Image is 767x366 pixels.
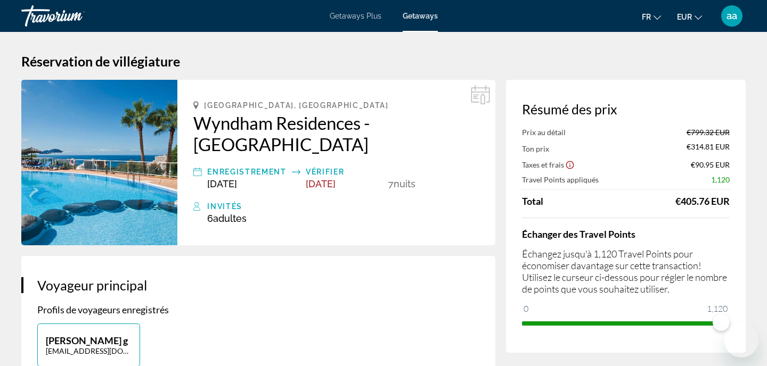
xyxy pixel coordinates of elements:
span: [DATE] [207,178,237,189]
button: Show Taxes and Fees disclaimer [565,160,575,169]
h3: Résumé des prix [522,101,730,117]
span: Prix au détail [522,128,566,137]
p: [PERSON_NAME] g [46,335,132,346]
div: Invités [207,200,479,213]
span: Adultes [213,213,247,224]
a: Wyndham Residences - [GEOGRAPHIC_DATA] [193,112,479,155]
a: Travorium [21,2,128,30]
span: Total [522,195,543,207]
span: €90.95 EUR [691,160,730,169]
span: [DATE] [306,178,336,189]
iframe: Bouton de lancement de la fenêtre de messagerie [724,323,758,357]
span: Travel Points appliqués [522,175,599,184]
span: [GEOGRAPHIC_DATA], [GEOGRAPHIC_DATA] [204,101,388,110]
div: €405.76 EUR [675,195,730,207]
span: Ton prix [522,144,549,153]
span: Taxes et frais [522,160,564,169]
a: Getaways [403,12,438,20]
span: 7 [388,178,394,189]
span: 1,120 [711,175,730,184]
span: EUR [677,13,692,21]
a: Getaways Plus [330,12,381,20]
h1: Réservation de villégiature [21,53,746,69]
span: aa [727,11,737,21]
button: User Menu [718,5,746,27]
ngx-slider: ngx-slider [522,321,730,323]
span: 6 [207,213,247,224]
span: €799.32 EUR [687,128,730,137]
button: Show Taxes and Fees breakdown [522,159,575,170]
span: 0 [522,302,530,315]
p: Profils de voyageurs enregistrés [37,304,479,315]
span: 1,120 [705,302,729,315]
span: nuits [394,178,415,189]
img: Wyndham Residences - Monterey [21,80,177,245]
h3: Voyageur principal [37,277,479,293]
div: Enregistrement [207,165,287,178]
button: Change currency [677,9,702,24]
span: €314.81 EUR [687,142,730,154]
span: fr [642,13,651,21]
button: Change language [642,9,661,24]
h4: Échanger des Travel Points [522,228,730,240]
p: Échangez jusqu'à 1,120 Travel Points pour économiser davantage sur cette transaction! Utilisez le... [522,248,730,295]
span: ngx-slider [713,314,730,331]
p: [EMAIL_ADDRESS][DOMAIN_NAME] [46,346,132,355]
div: Vérifier [306,165,383,178]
